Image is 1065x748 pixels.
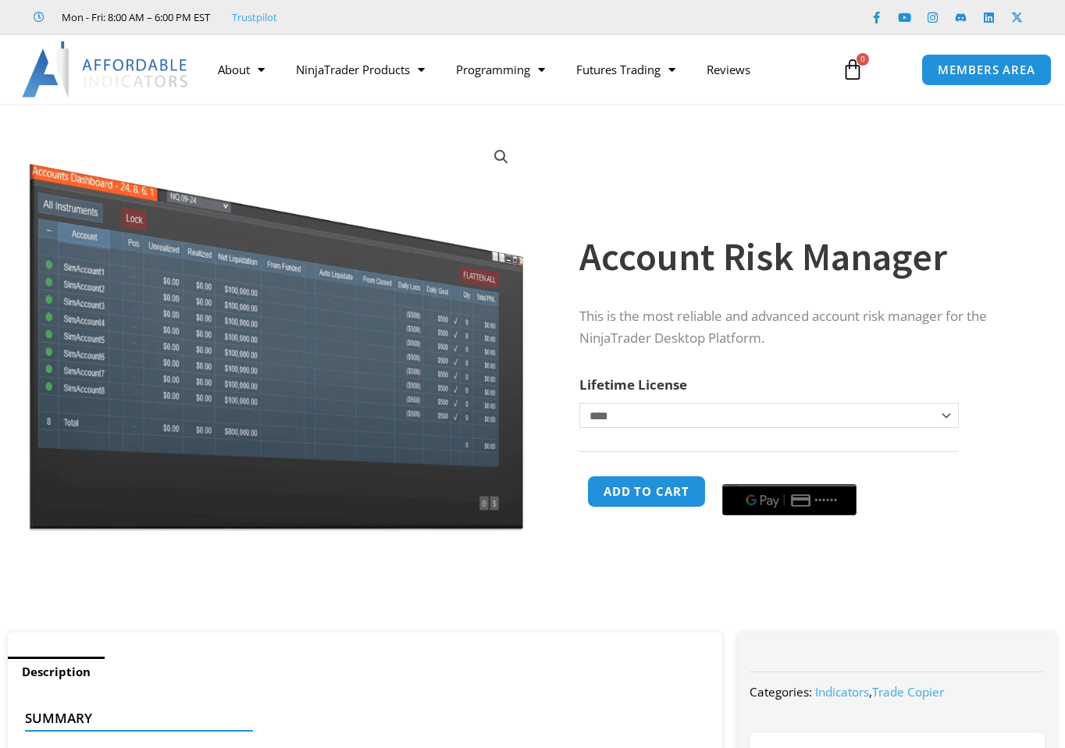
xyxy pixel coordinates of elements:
[814,495,838,506] text: ••••••
[579,230,1026,284] h1: Account Risk Manager
[232,8,277,27] a: Trustpilot
[691,52,766,87] a: Reviews
[921,54,1052,86] a: MEMBERS AREA
[487,143,515,171] a: View full-screen image gallery
[22,41,190,98] img: LogoAI | Affordable Indicators – NinjaTrader
[815,684,944,700] span: ,
[58,8,210,27] span: Mon - Fri: 8:00 AM – 6:00 PM EST
[579,376,687,394] label: Lifetime License
[440,52,561,87] a: Programming
[750,684,812,700] span: Categories:
[280,52,440,87] a: NinjaTrader Products
[815,684,869,700] a: Indicators
[938,64,1035,76] span: MEMBERS AREA
[587,476,706,508] button: Add to cart
[25,131,527,531] img: Screenshot 2024-08-26 15462845454 | Affordable Indicators – NinjaTrader
[579,305,1026,351] p: This is the most reliable and advanced account risk manager for the NinjaTrader Desktop Platform.
[722,484,857,515] button: Buy with GPay
[719,473,860,475] iframe: Secure payment input frame
[8,657,105,687] a: Description
[857,53,869,66] span: 0
[25,711,693,726] h4: Summary
[561,52,691,87] a: Futures Trading
[818,47,887,92] a: 0
[872,684,944,700] a: Trade Copier
[202,52,831,87] nav: Menu
[202,52,280,87] a: About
